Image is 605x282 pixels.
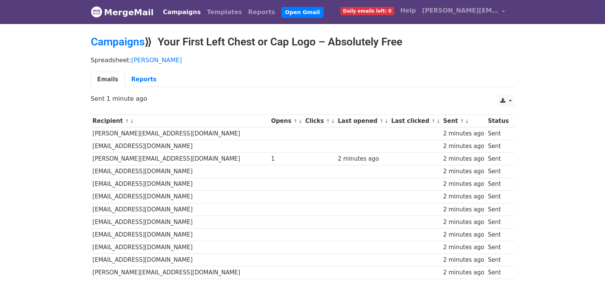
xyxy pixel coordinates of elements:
a: ↑ [125,118,129,124]
td: [EMAIL_ADDRESS][DOMAIN_NAME] [91,203,269,216]
a: Templates [204,5,245,20]
td: [EMAIL_ADDRESS][DOMAIN_NAME] [91,254,269,266]
a: ↑ [431,118,436,124]
td: [PERSON_NAME][EMAIL_ADDRESS][DOMAIN_NAME] [91,266,269,279]
a: ↓ [465,118,469,124]
div: 2 minutes ago [443,142,484,151]
a: ↓ [436,118,440,124]
a: Campaigns [160,5,204,20]
a: Reports [245,5,278,20]
div: 2 minutes ago [443,180,484,189]
th: Opens [269,115,303,127]
td: Sent [486,216,510,228]
div: 2 minutes ago [443,192,484,201]
td: Sent [486,203,510,216]
td: [EMAIL_ADDRESS][DOMAIN_NAME] [91,241,269,254]
td: Sent [486,153,510,165]
img: MergeMail logo [91,6,102,18]
td: Sent [486,140,510,153]
h2: ⟫ Your First Left Chest or Cap Logo – Absolutely Free [91,35,515,48]
span: Daily emails left: 0 [340,7,394,15]
div: 2 minutes ago [443,129,484,138]
div: 2 minutes ago [443,243,484,252]
a: Daily emails left: 0 [337,3,397,18]
td: Sent [486,178,510,190]
p: Spreadsheet: [91,56,515,64]
a: ↓ [298,118,302,124]
th: Sent [441,115,486,127]
td: [PERSON_NAME][EMAIL_ADDRESS][DOMAIN_NAME] [91,153,269,165]
a: ↓ [384,118,389,124]
td: [EMAIL_ADDRESS][DOMAIN_NAME] [91,216,269,228]
a: MergeMail [91,4,154,20]
div: 2 minutes ago [443,256,484,264]
th: Recipient [91,115,269,127]
a: [PERSON_NAME][EMAIL_ADDRESS][DOMAIN_NAME] [419,3,508,21]
div: 2 minutes ago [443,167,484,176]
a: ↑ [460,118,464,124]
td: Sent [486,165,510,178]
a: ↓ [130,118,134,124]
div: 2 minutes ago [443,218,484,227]
th: Clicks [303,115,336,127]
td: Sent [486,190,510,203]
a: ↑ [326,118,330,124]
a: ↑ [379,118,384,124]
th: Last opened [336,115,389,127]
div: 2 minutes ago [443,205,484,214]
td: [EMAIL_ADDRESS][DOMAIN_NAME] [91,228,269,241]
a: ↓ [331,118,335,124]
a: Reports [125,72,163,87]
a: Help [397,3,419,18]
td: Sent [486,228,510,241]
div: 2 minutes ago [443,230,484,239]
a: Emails [91,72,125,87]
span: [PERSON_NAME][EMAIL_ADDRESS][DOMAIN_NAME] [422,6,499,15]
a: [PERSON_NAME] [131,56,182,64]
td: [EMAIL_ADDRESS][DOMAIN_NAME] [91,190,269,203]
td: Sent [486,266,510,279]
td: Sent [486,254,510,266]
div: 1 [271,155,302,163]
th: Status [486,115,510,127]
a: Campaigns [91,35,145,48]
th: Last clicked [389,115,441,127]
td: [EMAIL_ADDRESS][DOMAIN_NAME] [91,140,269,153]
p: Sent 1 minute ago [91,95,515,103]
td: Sent [486,127,510,140]
td: [PERSON_NAME][EMAIL_ADDRESS][DOMAIN_NAME] [91,127,269,140]
td: [EMAIL_ADDRESS][DOMAIN_NAME] [91,165,269,178]
td: [EMAIL_ADDRESS][DOMAIN_NAME] [91,178,269,190]
div: 2 minutes ago [338,155,387,163]
a: ↑ [294,118,298,124]
div: 2 minutes ago [443,155,484,163]
div: 2 minutes ago [443,268,484,277]
td: Sent [486,241,510,254]
a: Open Gmail [281,7,324,18]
